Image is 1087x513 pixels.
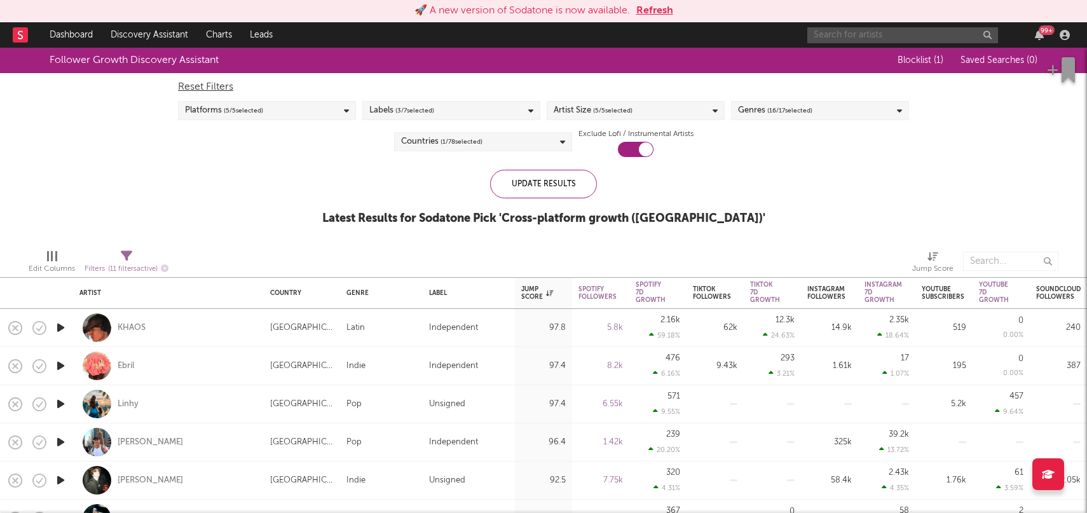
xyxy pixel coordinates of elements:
div: 0 [1018,317,1023,325]
a: Charts [197,22,241,48]
div: Label [429,289,502,297]
div: Update Results [490,170,597,198]
div: 96.4 [521,435,566,450]
div: Independent [429,359,478,374]
div: Follower Growth Discovery Assistant [50,53,219,68]
div: 3.21 % [769,369,795,378]
div: Spotify Followers [578,285,617,301]
div: 14.9k [807,320,852,336]
input: Search for artists [807,27,998,43]
div: 5.8k [578,320,623,336]
div: 457 [1009,392,1023,400]
div: Independent [429,320,478,336]
div: 4.31 % [653,484,680,492]
div: 239 [666,430,680,439]
div: 1.76k [922,473,966,488]
input: Search... [963,252,1058,271]
div: 0 [1018,355,1023,363]
div: 97.8 [521,320,566,336]
a: Leads [241,22,282,48]
div: 🚀 A new version of Sodatone is now available. [414,3,630,18]
a: Discovery Assistant [102,22,197,48]
span: ( 1 / 78 selected) [441,134,482,149]
div: Labels [369,103,434,118]
div: 92.5 [521,473,566,488]
div: 519 [922,320,966,336]
div: 58.4k [807,473,852,488]
div: Pop [346,397,362,412]
div: 99 + [1039,25,1055,35]
span: ( 3 / 7 selected) [395,103,434,118]
div: Genres [738,103,812,118]
div: 9.64 % [995,407,1023,416]
div: 2.43k [889,469,909,477]
div: 0.00 % [1003,332,1023,339]
div: Artist [79,289,251,297]
div: Jump Score [912,245,954,282]
button: 99+ [1035,30,1044,40]
div: 5.2k [922,397,966,412]
div: [PERSON_NAME] [118,437,183,448]
span: ( 1 ) [934,56,943,65]
div: Latest Results for Sodatone Pick ' Cross-platform growth ([GEOGRAPHIC_DATA]) ' [322,211,765,226]
span: ( 0 ) [1027,56,1037,65]
div: 4.35 % [882,484,909,492]
div: 24.63 % [763,331,795,339]
div: 13.72 % [879,446,909,454]
span: ( 5 / 5 selected) [593,103,632,118]
div: Instagram Followers [807,285,845,301]
div: [GEOGRAPHIC_DATA] [270,473,334,488]
div: 325k [807,435,852,450]
div: Instagram 7D Growth [865,281,902,304]
button: Saved Searches (0) [957,55,1037,65]
div: Tiktok Followers [693,285,731,301]
div: 195 [922,359,966,374]
div: Jump Score [912,261,954,277]
div: 9.55 % [653,407,680,416]
a: Linhy [118,399,139,410]
span: ( 11 filters active) [108,266,158,273]
div: 17 [901,354,909,362]
div: 476 [666,354,680,362]
div: 8.2k [578,359,623,374]
div: 2.16k [660,316,680,324]
div: Tiktok 7D Growth [750,281,780,304]
div: Artist Size [554,103,632,118]
div: Platforms [185,103,263,118]
div: 61 [1015,469,1023,477]
div: 97.4 [521,397,566,412]
div: Pop [346,435,362,450]
div: Independent [429,435,478,450]
div: 6.16 % [653,369,680,378]
div: Countries [401,134,482,149]
div: Indie [346,359,366,374]
div: 20.20 % [648,446,680,454]
div: 39.2k [889,430,909,439]
span: ( 16 / 17 selected) [767,103,812,118]
div: 240 [1036,320,1081,336]
div: 1.42k [578,435,623,450]
div: 1.07 % [882,369,909,378]
div: 59.18 % [649,331,680,339]
div: 3.59 % [996,484,1023,492]
div: Reset Filters [178,79,909,95]
div: [GEOGRAPHIC_DATA] [270,359,334,374]
a: Dashboard [41,22,102,48]
div: Edit Columns [29,261,75,277]
div: 62k [693,320,737,336]
div: Unsigned [429,397,465,412]
a: KHAOS [118,322,146,334]
div: Filters(11 filters active) [85,245,168,282]
div: Country [270,289,327,297]
div: 12.3k [776,316,795,324]
a: [PERSON_NAME] [118,475,183,486]
a: Ebril [118,360,134,372]
div: 18.64 % [877,331,909,339]
div: 9.43k [693,359,737,374]
div: Edit Columns [29,245,75,282]
div: 7.75k [578,473,623,488]
div: 571 [667,392,680,400]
